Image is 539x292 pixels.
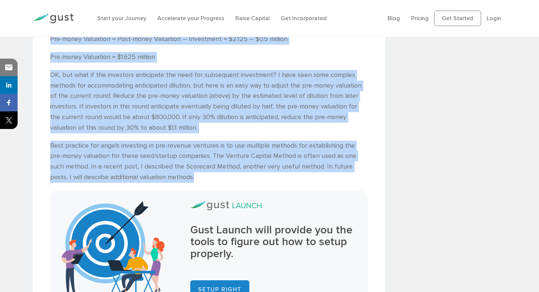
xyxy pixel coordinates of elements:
[50,141,368,183] p: Best practice for angels investing in pre-revenue ventures is to use multiple methods for establi...
[50,52,368,63] p: Pre-money Valuation = $1.625 million
[33,14,74,23] img: Gust Logo
[434,11,481,26] a: Get Started
[411,15,429,22] a: Pricing
[388,15,400,22] a: Blog
[281,15,327,22] a: Get Incorporated
[487,15,501,22] a: Login
[50,34,368,45] p: Pre-money Valuation = Post-money Valuation – Investment = $2.125 – $0.5 million
[235,15,270,22] a: Raise Capital
[157,15,224,22] a: Accelerate your Progress
[50,70,368,133] p: OK, but what if the investors anticipate the need for subsequent investment? I have seen some com...
[97,15,146,22] a: Start your Journey
[190,224,357,260] h3: Gust Launch will provide you the tools to figure out how to setup properly.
